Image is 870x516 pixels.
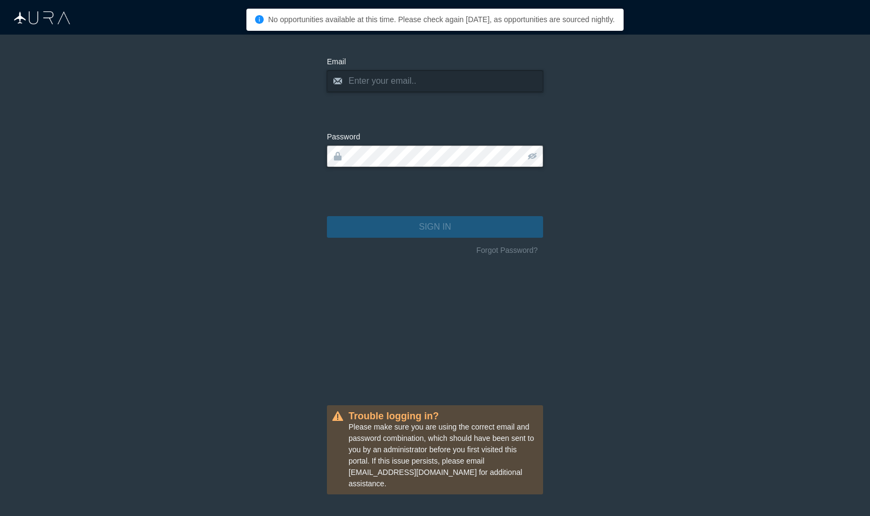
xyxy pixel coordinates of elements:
[327,132,360,141] span: Password
[419,220,451,233] span: SIGN IN
[349,411,537,421] h4: Trouble logging in?
[327,216,543,238] button: SIGN IN
[327,70,543,92] input: Enter your email..
[471,242,543,259] button: Forgot Password?
[327,57,346,66] span: Email
[255,15,264,24] i: icon: info-circle
[327,405,543,494] div: Please make sure you are using the correct email and password combination, which should have been...
[268,15,615,24] span: No opportunities available at this time. Please check again [DATE], as opportunities are sourced ...
[14,11,70,24] img: Aura Logo
[476,245,538,256] span: Forgot Password?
